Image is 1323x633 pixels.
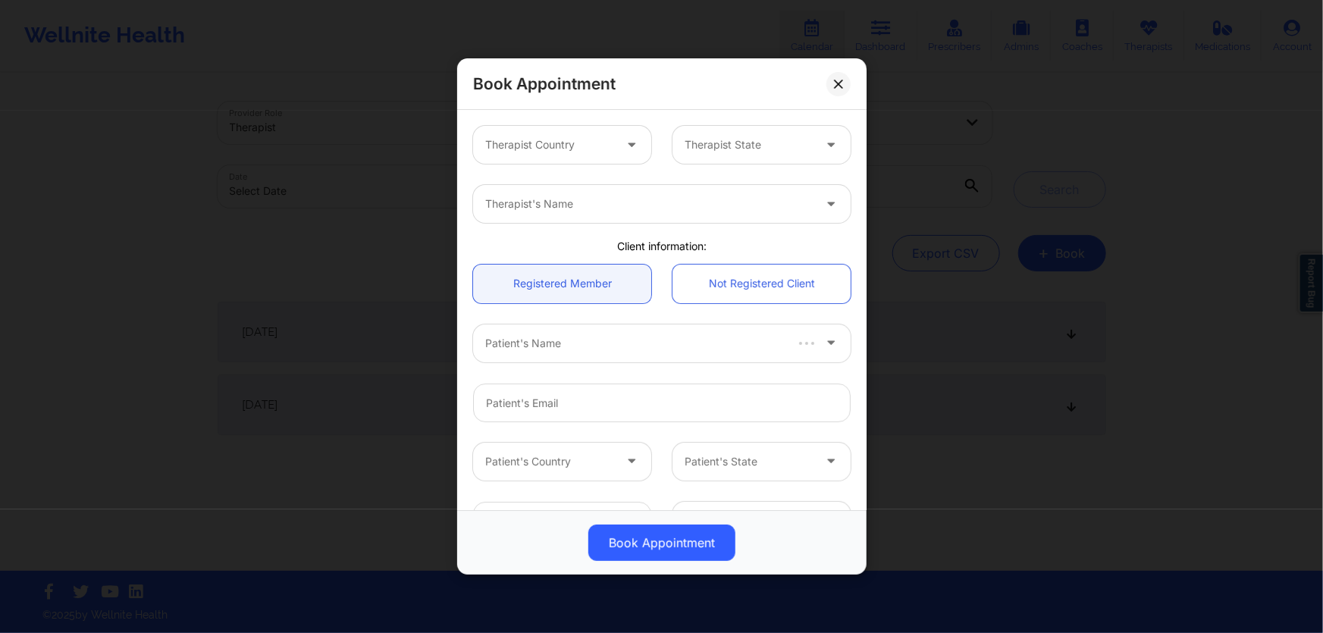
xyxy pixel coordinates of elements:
[462,239,861,254] div: Client information:
[473,502,651,541] input: Patient's Phone Number
[473,74,616,94] h2: Book Appointment
[672,265,851,303] a: Not Registered Client
[588,525,735,561] button: Book Appointment
[473,265,651,303] a: Registered Member
[473,384,851,422] input: Patient's Email
[685,502,813,540] div: america/los_angeles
